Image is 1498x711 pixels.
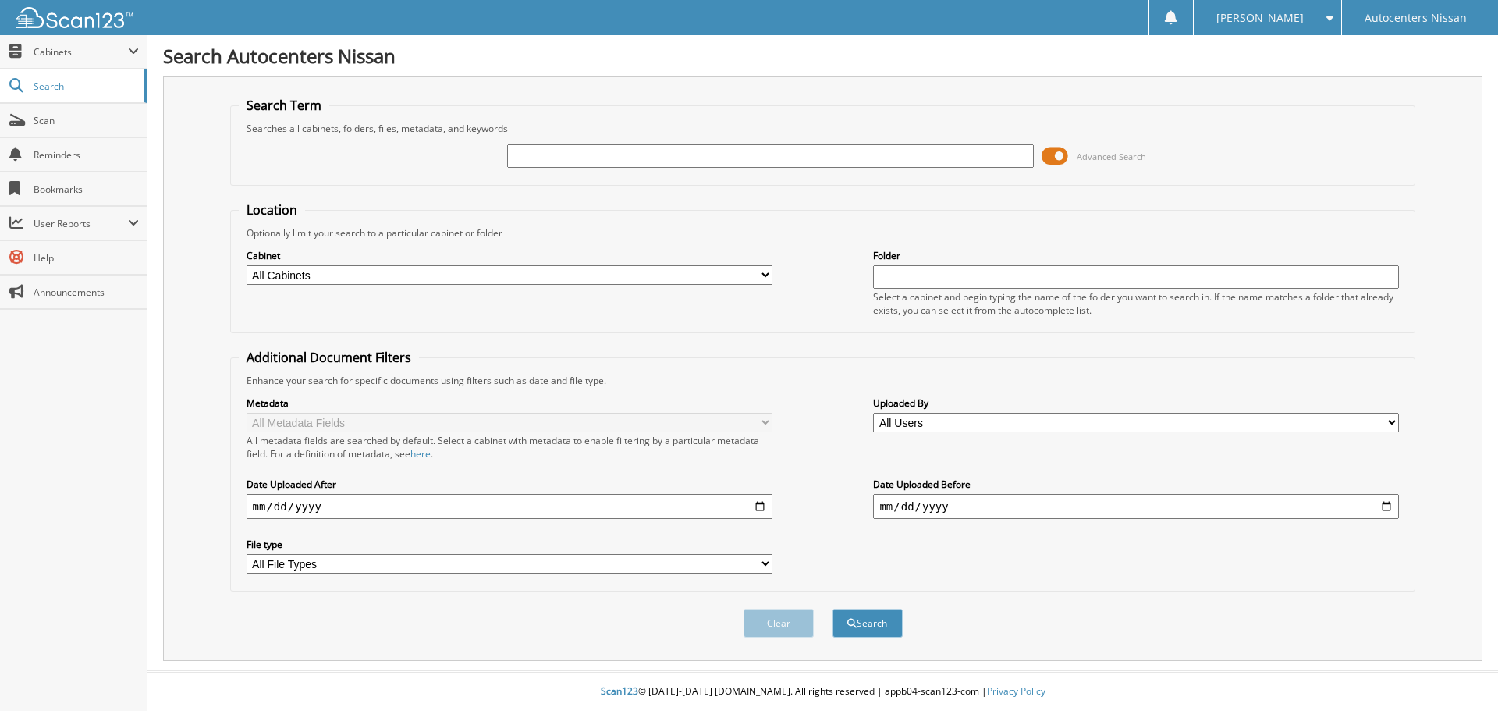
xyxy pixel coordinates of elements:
legend: Search Term [239,97,329,114]
h1: Search Autocenters Nissan [163,43,1482,69]
button: Clear [744,609,814,638]
legend: Additional Document Filters [239,349,419,366]
span: Cabinets [34,45,128,59]
img: scan123-logo-white.svg [16,7,133,28]
div: All metadata fields are searched by default. Select a cabinet with metadata to enable filtering b... [247,434,772,460]
label: Date Uploaded Before [873,478,1399,491]
legend: Location [239,201,305,219]
span: Autocenters Nissan [1365,13,1467,23]
button: Search [832,609,903,638]
label: Cabinet [247,249,772,262]
label: Folder [873,249,1399,262]
div: © [DATE]-[DATE] [DOMAIN_NAME]. All rights reserved | appb04-scan123-com | [147,673,1498,711]
span: Reminders [34,148,139,162]
a: Privacy Policy [987,684,1045,698]
div: Enhance your search for specific documents using filters such as date and file type. [239,374,1407,387]
span: Bookmarks [34,183,139,196]
div: Searches all cabinets, folders, files, metadata, and keywords [239,122,1407,135]
div: Select a cabinet and begin typing the name of the folder you want to search in. If the name match... [873,290,1399,317]
label: File type [247,538,772,551]
label: Metadata [247,396,772,410]
span: Search [34,80,137,93]
label: Date Uploaded After [247,478,772,491]
span: Help [34,251,139,265]
span: Scan123 [601,684,638,698]
span: [PERSON_NAME] [1216,13,1304,23]
span: Advanced Search [1077,151,1146,162]
input: end [873,494,1399,519]
span: Announcements [34,286,139,299]
input: start [247,494,772,519]
span: User Reports [34,217,128,230]
a: here [410,447,431,460]
label: Uploaded By [873,396,1399,410]
span: Scan [34,114,139,127]
div: Optionally limit your search to a particular cabinet or folder [239,226,1407,240]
